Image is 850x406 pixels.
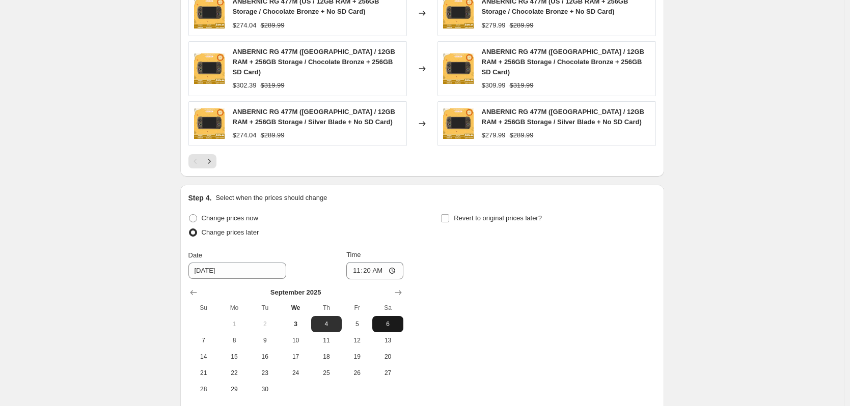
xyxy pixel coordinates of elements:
button: Friday September 26 2025 [342,365,372,381]
button: Tuesday September 2 2025 [250,316,280,332]
button: Monday September 8 2025 [219,332,250,349]
button: Saturday September 13 2025 [372,332,403,349]
th: Saturday [372,300,403,316]
div: $274.04 [233,130,257,140]
span: 15 [223,353,245,361]
span: Fr [346,304,368,312]
div: $279.99 [482,130,506,140]
span: 19 [346,353,368,361]
span: Revert to original prices later? [454,214,542,222]
img: 477M_b41f1e54-ab4a-4099-9575-873621ab9f45_80x.jpg [443,53,474,84]
span: 8 [223,336,245,344]
th: Wednesday [280,300,311,316]
button: Monday September 29 2025 [219,381,250,397]
span: 20 [376,353,399,361]
span: 1 [223,320,245,328]
nav: Pagination [188,154,216,168]
span: Su [193,304,215,312]
button: Tuesday September 30 2025 [250,381,280,397]
button: Monday September 22 2025 [219,365,250,381]
span: 22 [223,369,245,377]
span: Tu [254,304,276,312]
span: 5 [346,320,368,328]
th: Monday [219,300,250,316]
input: 12:00 [346,262,403,279]
img: 477M_b41f1e54-ab4a-4099-9575-873621ab9f45_80x.jpg [194,108,225,139]
span: 13 [376,336,399,344]
button: Thursday September 25 2025 [311,365,342,381]
button: Show next month, October 2025 [391,285,405,300]
button: Today Wednesday September 3 2025 [280,316,311,332]
button: Thursday September 11 2025 [311,332,342,349]
span: ANBERNIC RG 477M ([GEOGRAPHIC_DATA] / 12GB RAM + 256GB Storage / Chocolate Bronze + 256GB SD Card) [233,48,396,76]
span: Date [188,251,202,259]
span: 21 [193,369,215,377]
span: 6 [376,320,399,328]
strike: $289.99 [261,130,285,140]
button: Thursday September 4 2025 [311,316,342,332]
span: Change prices now [202,214,258,222]
div: $279.99 [482,20,506,31]
button: Tuesday September 16 2025 [250,349,280,365]
th: Thursday [311,300,342,316]
button: Monday September 1 2025 [219,316,250,332]
strike: $319.99 [261,80,285,91]
span: 10 [284,336,307,344]
span: 25 [315,369,338,377]
button: Saturday September 6 2025 [372,316,403,332]
button: Friday September 12 2025 [342,332,372,349]
img: 477M_b41f1e54-ab4a-4099-9575-873621ab9f45_80x.jpg [443,108,474,139]
button: Tuesday September 23 2025 [250,365,280,381]
strike: $319.99 [510,80,534,91]
span: 14 [193,353,215,361]
span: Mo [223,304,245,312]
span: Time [346,251,361,258]
button: Wednesday September 10 2025 [280,332,311,349]
strike: $289.99 [261,20,285,31]
strike: $289.99 [510,20,534,31]
span: Sa [376,304,399,312]
div: $309.99 [482,80,506,91]
p: Select when the prices should change [215,193,327,203]
button: Thursday September 18 2025 [311,349,342,365]
span: 4 [315,320,338,328]
button: Sunday September 7 2025 [188,332,219,349]
span: 28 [193,385,215,393]
span: Change prices later [202,228,259,236]
button: Monday September 15 2025 [219,349,250,365]
button: Sunday September 21 2025 [188,365,219,381]
div: $302.39 [233,80,257,91]
button: Friday September 5 2025 [342,316,372,332]
button: Wednesday September 24 2025 [280,365,311,381]
button: Show previous month, August 2025 [186,285,201,300]
th: Tuesday [250,300,280,316]
span: 23 [254,369,276,377]
span: 16 [254,353,276,361]
span: 24 [284,369,307,377]
button: Next [202,154,216,168]
span: We [284,304,307,312]
span: ANBERNIC RG 477M ([GEOGRAPHIC_DATA] / 12GB RAM + 256GB Storage / Chocolate Bronze + 256GB SD Card) [482,48,645,76]
span: Th [315,304,338,312]
button: Wednesday September 17 2025 [280,349,311,365]
span: 29 [223,385,245,393]
th: Friday [342,300,372,316]
img: 477M_b41f1e54-ab4a-4099-9575-873621ab9f45_80x.jpg [194,53,225,84]
span: 18 [315,353,338,361]
span: ANBERNIC RG 477M ([GEOGRAPHIC_DATA] / 12GB RAM + 256GB Storage / Silver Blade + No SD Card) [233,108,396,126]
button: Tuesday September 9 2025 [250,332,280,349]
div: $274.04 [233,20,257,31]
h2: Step 4. [188,193,212,203]
span: 17 [284,353,307,361]
strike: $289.99 [510,130,534,140]
span: 9 [254,336,276,344]
span: 26 [346,369,368,377]
span: 27 [376,369,399,377]
button: Saturday September 27 2025 [372,365,403,381]
span: 11 [315,336,338,344]
button: Friday September 19 2025 [342,349,372,365]
button: Sunday September 14 2025 [188,349,219,365]
button: Sunday September 28 2025 [188,381,219,397]
span: ANBERNIC RG 477M ([GEOGRAPHIC_DATA] / 12GB RAM + 256GB Storage / Silver Blade + No SD Card) [482,108,645,126]
th: Sunday [188,300,219,316]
